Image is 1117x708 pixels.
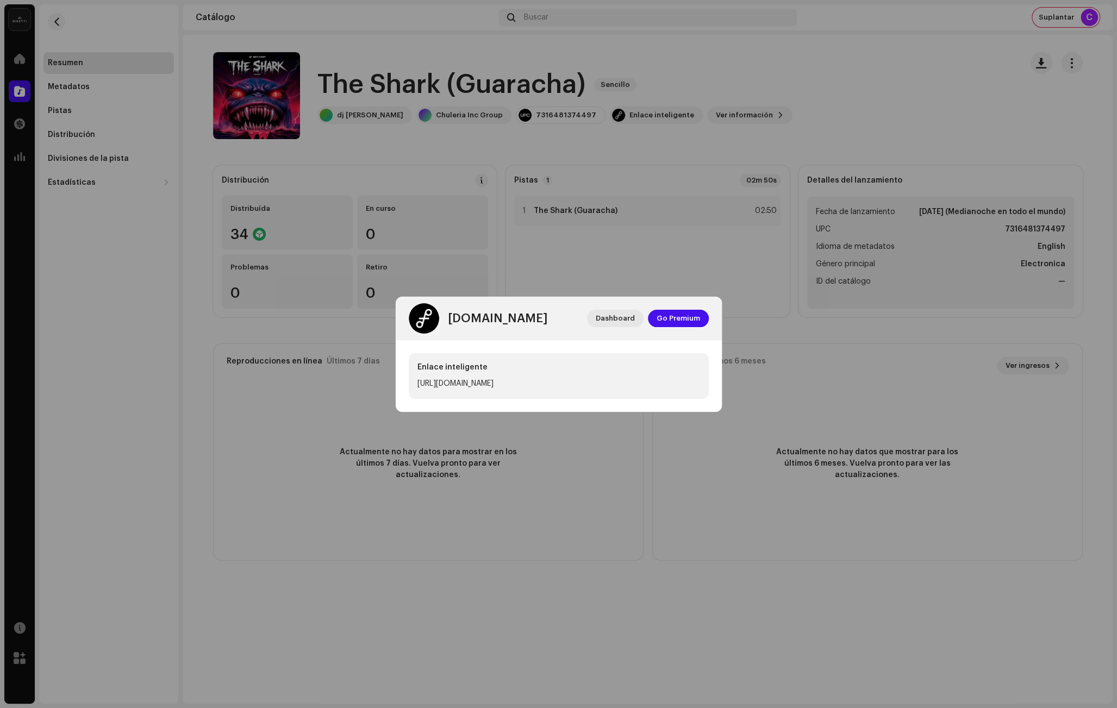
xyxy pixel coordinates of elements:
[587,310,644,327] button: Dashboard
[448,312,547,325] div: [DOMAIN_NAME]
[417,377,494,390] div: [URL][DOMAIN_NAME]
[596,308,635,329] span: Dashboard
[417,362,488,373] div: Enlace inteligente
[648,310,709,327] button: Go Premium
[657,308,700,329] span: Go Premium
